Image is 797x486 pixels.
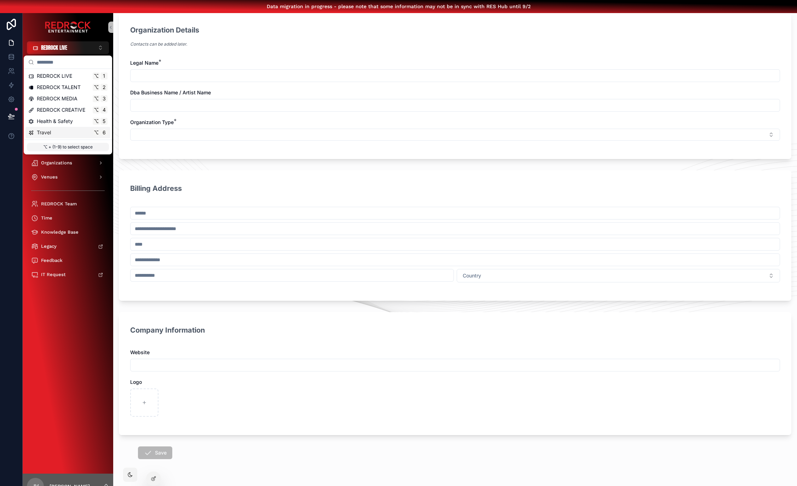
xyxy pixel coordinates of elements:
[463,272,481,279] span: Country
[41,215,52,221] span: Time
[130,89,211,95] span: Dba Business Name / Artist Name
[101,96,107,101] span: 3
[41,201,77,207] span: REDROCK Team
[27,198,109,210] a: REDROCK Team
[101,118,107,124] span: 5
[41,272,66,277] span: IT Request
[27,41,109,54] button: Select Button
[101,107,107,113] span: 4
[41,44,67,51] span: REDROCK LIVE
[457,269,780,282] button: Select Button
[130,25,199,35] h2: Organization Details
[93,118,99,124] span: ⌥
[45,22,91,33] img: App logo
[101,73,107,79] span: 1
[130,184,182,194] h2: Billing Address
[27,143,109,151] p: ⌥ + (1-9) to select space
[24,69,112,140] div: Suggestions
[93,84,99,90] span: ⌥
[27,254,109,267] a: Feedback
[23,54,113,290] div: scrollable content
[93,107,99,113] span: ⌥
[130,326,205,335] h2: Company Information
[41,229,79,235] span: Knowledge Base
[27,212,109,224] a: Time
[37,95,77,102] span: REDROCK MEDIA
[37,118,73,125] span: Health & Safety
[130,119,174,125] span: Organization Type
[27,268,109,281] a: IT Request
[93,130,99,135] span: ⌥
[41,160,72,166] span: Organizations
[130,41,187,47] em: Contacts can be added later.
[41,244,57,249] span: Legacy
[27,171,109,183] a: Venues
[130,60,158,66] span: Legal Name
[41,258,63,263] span: Feedback
[37,129,51,136] span: Travel
[37,106,85,113] span: REDROCK CREATIVE
[37,72,72,80] span: REDROCK LIVE
[41,174,58,180] span: Venues
[130,349,150,355] span: Website
[27,226,109,239] a: Knowledge Base
[101,84,107,90] span: 2
[130,379,142,385] span: Logo
[93,73,99,79] span: ⌥
[37,84,81,91] span: REDROCK TALENT
[101,130,107,135] span: 6
[130,129,780,141] button: Select Button
[93,96,99,101] span: ⌥
[27,240,109,253] a: Legacy
[27,157,109,169] a: Organizations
